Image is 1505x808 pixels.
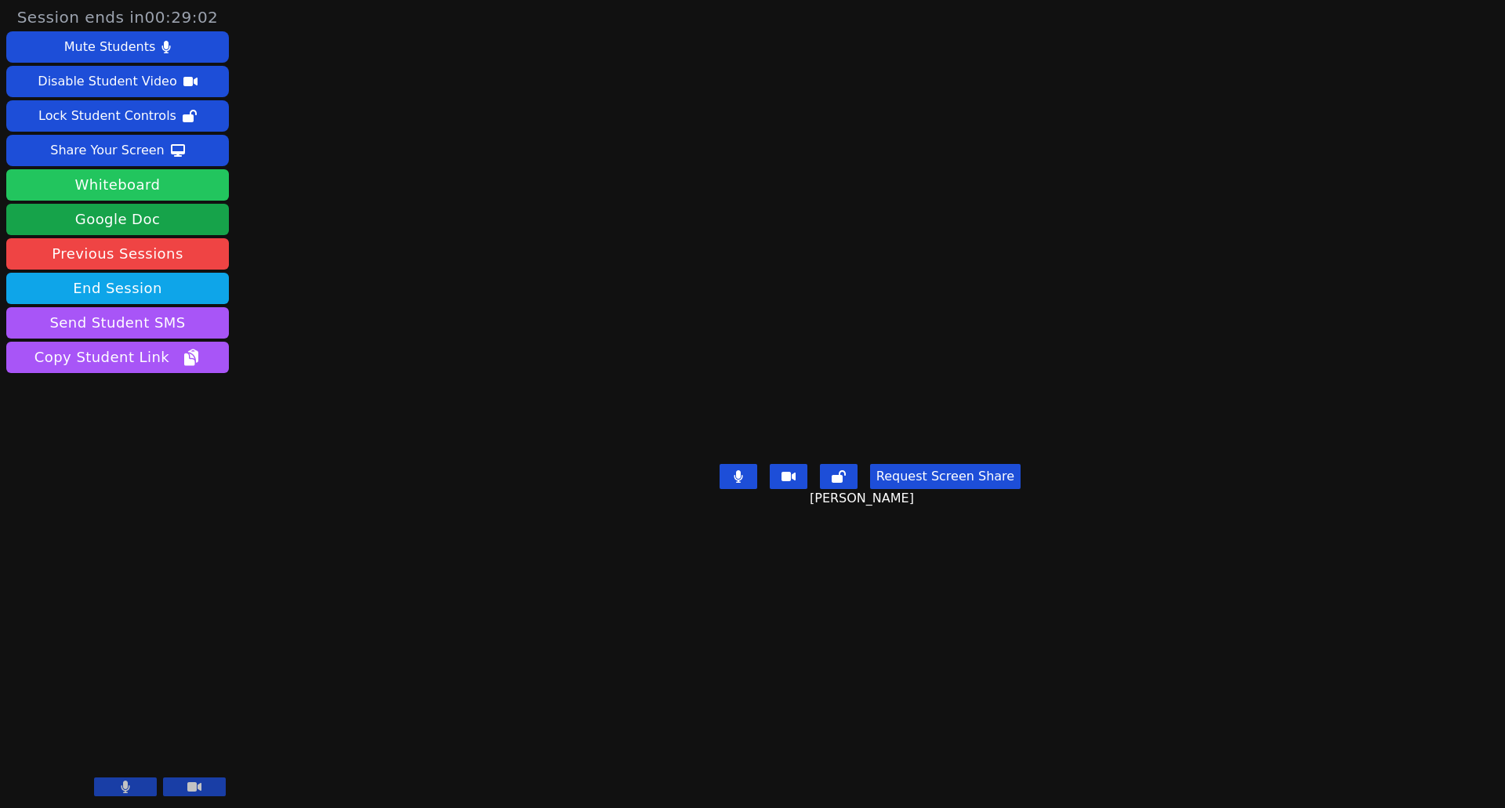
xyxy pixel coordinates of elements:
[6,238,229,270] a: Previous Sessions
[17,6,219,28] span: Session ends in
[6,342,229,373] button: Copy Student Link
[38,69,176,94] div: Disable Student Video
[64,34,155,60] div: Mute Students
[6,135,229,166] button: Share Your Screen
[34,346,201,368] span: Copy Student Link
[870,464,1021,489] button: Request Screen Share
[38,103,176,129] div: Lock Student Controls
[50,138,165,163] div: Share Your Screen
[6,31,229,63] button: Mute Students
[6,169,229,201] button: Whiteboard
[6,100,229,132] button: Lock Student Controls
[6,307,229,339] button: Send Student SMS
[6,66,229,97] button: Disable Student Video
[6,273,229,304] button: End Session
[145,8,219,27] time: 00:29:02
[810,489,918,508] span: [PERSON_NAME]
[6,204,229,235] a: Google Doc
